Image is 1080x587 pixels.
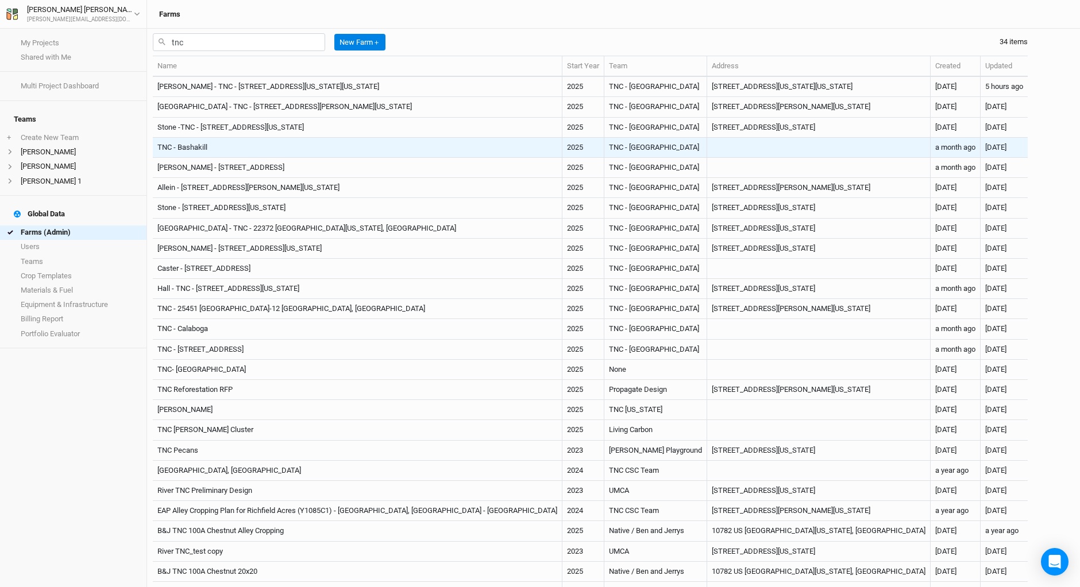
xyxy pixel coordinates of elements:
[562,400,604,420] td: 2025
[935,526,956,535] span: Aug 17, 2023 2:21 PM
[604,461,707,481] td: TNC CSC Team
[935,486,956,495] span: Nov 21, 2023 11:26 AM
[562,259,604,279] td: 2025
[153,56,562,77] th: Name
[604,178,707,198] td: TNC - [GEOGRAPHIC_DATA]
[707,56,931,77] th: Address
[153,219,562,239] td: [GEOGRAPHIC_DATA] - TNC - 22372 [GEOGRAPHIC_DATA][US_STATE], [GEOGRAPHIC_DATA]
[604,118,707,138] td: TNC - [GEOGRAPHIC_DATA]
[604,259,707,279] td: TNC - [GEOGRAPHIC_DATA]
[153,178,562,198] td: Allein - [STREET_ADDRESS][PERSON_NAME][US_STATE]
[935,224,956,232] span: Sep 25, 2025 9:05 AM
[562,481,604,501] td: 2023
[935,567,956,576] span: Aug 17, 2023 2:27 PM
[935,365,956,374] span: May 22, 2025 12:00 PM
[153,481,562,501] td: River TNC Preliminary Design
[562,380,604,400] td: 2025
[604,97,707,117] td: TNC - [GEOGRAPHIC_DATA]
[604,360,707,380] td: None
[153,239,562,259] td: [PERSON_NAME] - [STREET_ADDRESS][US_STATE]
[27,4,134,15] div: [PERSON_NAME] [PERSON_NAME]
[935,264,956,273] span: Oct 2, 2025 7:46 PM
[562,299,604,319] td: 2025
[562,239,604,259] td: 2025
[562,198,604,218] td: 2025
[985,183,1006,192] span: Oct 6, 2025 2:51 PM
[707,239,931,259] td: [STREET_ADDRESS][US_STATE]
[562,441,604,461] td: 2023
[935,385,956,394] span: Jan 30, 2025 5:36 PM
[985,567,1006,576] span: Aug 18, 2023 11:42 AM
[604,400,707,420] td: TNC [US_STATE]
[707,441,931,461] td: [STREET_ADDRESS][US_STATE]
[981,56,1028,77] th: Updated
[562,118,604,138] td: 2025
[935,143,975,151] span: Sep 10, 2025 1:18 PM
[985,345,1006,353] span: Sep 23, 2025 12:16 PM
[153,198,562,218] td: Stone - [STREET_ADDRESS][US_STATE]
[985,486,1006,495] span: Feb 7, 2025 2:25 PM
[159,10,180,19] h3: Farms
[153,340,562,360] td: TNC - [STREET_ADDRESS]
[27,15,134,24] div: [PERSON_NAME][EMAIL_ADDRESS][DOMAIN_NAME]
[6,3,141,24] button: [PERSON_NAME] [PERSON_NAME][PERSON_NAME][EMAIL_ADDRESS][DOMAIN_NAME]
[562,420,604,440] td: 2025
[985,304,1006,313] span: Sep 25, 2025 9:05 AM
[604,299,707,319] td: TNC - [GEOGRAPHIC_DATA]
[935,304,956,313] span: Sep 25, 2025 9:04 AM
[334,34,385,51] button: New Farm＋
[153,441,562,461] td: TNC Pecans
[985,244,1006,252] span: Oct 6, 2025 2:50 PM
[562,178,604,198] td: 2025
[562,279,604,299] td: 2025
[153,319,562,339] td: TNC - Calaboga
[562,319,604,339] td: 2025
[935,446,956,454] span: Jul 20, 2023 2:27 PM
[707,279,931,299] td: [STREET_ADDRESS][US_STATE]
[935,203,956,212] span: Oct 2, 2025 7:22 PM
[707,219,931,239] td: [STREET_ADDRESS][US_STATE]
[1000,37,1028,47] div: 34 items
[985,405,1006,414] span: Jun 17, 2025 10:40 AM
[935,123,956,131] span: Sep 25, 2025 9:14 AM
[707,198,931,218] td: [STREET_ADDRESS][US_STATE]
[985,425,1006,434] span: May 22, 2025 12:54 PM
[604,138,707,158] td: TNC - [GEOGRAPHIC_DATA]
[153,562,562,582] td: B&J TNC 100A Chestnut 20x20
[935,324,975,333] span: Sep 10, 2025 1:22 PM
[562,521,604,541] td: 2025
[562,158,604,178] td: 2025
[562,97,604,117] td: 2025
[153,33,325,51] input: Search by project name or team
[604,158,707,178] td: TNC - [GEOGRAPHIC_DATA]
[604,279,707,299] td: TNC - [GEOGRAPHIC_DATA]
[562,501,604,521] td: 2024
[935,345,975,353] span: Sep 9, 2025 11:19 AM
[153,400,562,420] td: [PERSON_NAME]
[985,506,1006,515] span: Feb 4, 2025 2:44 PM
[153,158,562,178] td: [PERSON_NAME] - [STREET_ADDRESS]
[153,380,562,400] td: TNC Reforestation RFP
[707,77,931,97] td: [STREET_ADDRESS][US_STATE][US_STATE]
[604,77,707,97] td: TNC - [GEOGRAPHIC_DATA]
[604,542,707,562] td: UMCA
[7,133,11,142] span: +
[153,97,562,117] td: [GEOGRAPHIC_DATA] - TNC - [STREET_ADDRESS][PERSON_NAME][US_STATE]
[935,425,956,434] span: May 22, 2025 12:09 PM
[935,82,956,91] span: Sep 25, 2025 9:09 AM
[604,319,707,339] td: TNC - [GEOGRAPHIC_DATA]
[985,284,1006,293] span: Oct 6, 2025 2:48 PM
[153,299,562,319] td: TNC - 25451 [GEOGRAPHIC_DATA]-12 [GEOGRAPHIC_DATA], [GEOGRAPHIC_DATA]
[707,481,931,501] td: [STREET_ADDRESS][US_STATE]
[935,244,956,252] span: Oct 2, 2025 7:29 PM
[985,446,1006,454] span: Apr 10, 2025 10:45 AM
[153,542,562,562] td: River TNC_test copy
[707,118,931,138] td: [STREET_ADDRESS][US_STATE]
[985,163,1006,172] span: Oct 6, 2025 2:51 PM
[985,143,1006,151] span: Oct 6, 2025 2:52 PM
[985,466,1006,475] span: Mar 7, 2025 9:58 AM
[562,56,604,77] th: Start Year
[14,209,65,219] div: Global Data
[153,360,562,380] td: TNC- [GEOGRAPHIC_DATA]
[707,521,931,541] td: 10782 US [GEOGRAPHIC_DATA][US_STATE], [GEOGRAPHIC_DATA]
